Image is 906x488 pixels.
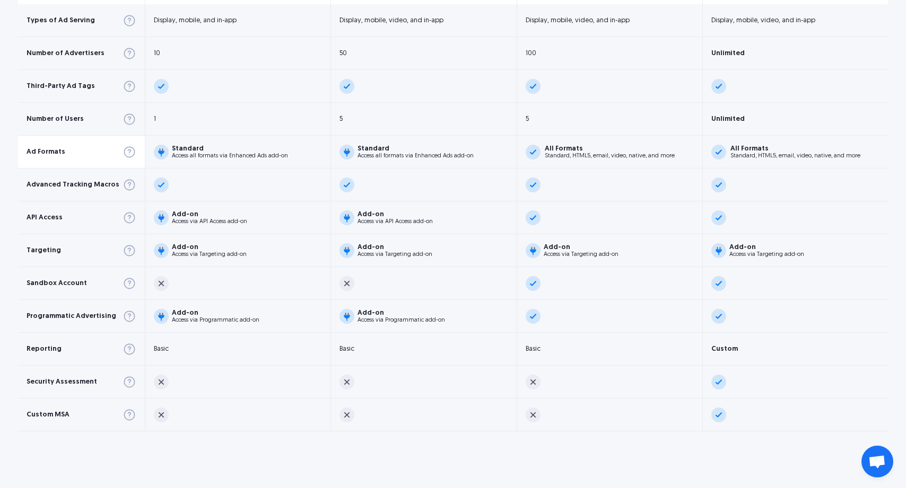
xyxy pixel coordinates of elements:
[172,153,288,159] div: Access all formats via Enhanced Ads add-on
[154,50,160,57] div: 10
[526,50,536,57] div: 100
[27,116,84,122] div: Number of Users
[730,153,860,159] div: Standard, HTML5, email, video, native, and more
[730,145,860,152] div: All Formats
[27,83,95,90] div: Third-Party Ad Tags
[339,50,347,57] div: 50
[172,219,247,225] div: Access via API Access add-on
[711,345,738,352] div: Custom
[172,244,247,251] div: Add-on
[526,116,529,122] div: 5
[358,309,445,316] div: Add-on
[545,153,675,159] div: Standard, HTML5, email, video, native, and more
[27,148,65,155] div: Ad Formats
[711,50,745,57] div: Unlimited
[358,153,474,159] div: Access all formats via Enhanced Ads add-on
[358,252,432,258] div: Access via Targeting add-on
[172,252,247,258] div: Access via Targeting add-on
[27,313,116,320] div: Programmatic Advertising
[154,345,169,352] div: Basic
[27,280,87,287] div: Sandbox Account
[358,244,432,251] div: Add-on
[172,317,259,323] div: Access via Programmatic add-on
[861,446,893,477] a: Open chat
[339,345,354,352] div: Basic
[27,411,69,418] div: Custom MSA
[711,116,745,122] div: Unlimited
[544,244,618,251] div: Add-on
[27,378,97,385] div: Security Assessment
[27,214,63,221] div: API Access
[154,116,156,122] div: 1
[358,219,433,225] div: Access via API Access add-on
[172,145,288,152] div: Standard
[27,50,104,57] div: Number of Advertisers
[358,317,445,323] div: Access via Programmatic add-on
[729,244,804,251] div: Add-on
[358,211,433,218] div: Add-on
[544,252,618,258] div: Access via Targeting add-on
[27,247,61,254] div: Targeting
[526,345,541,352] div: Basic
[172,309,259,316] div: Add-on
[339,116,343,122] div: 5
[358,145,474,152] div: Standard
[545,145,675,152] div: All Formats
[729,252,804,258] div: Access via Targeting add-on
[172,211,247,218] div: Add-on
[27,181,119,188] div: Advanced Tracking Macros
[27,345,62,352] div: Reporting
